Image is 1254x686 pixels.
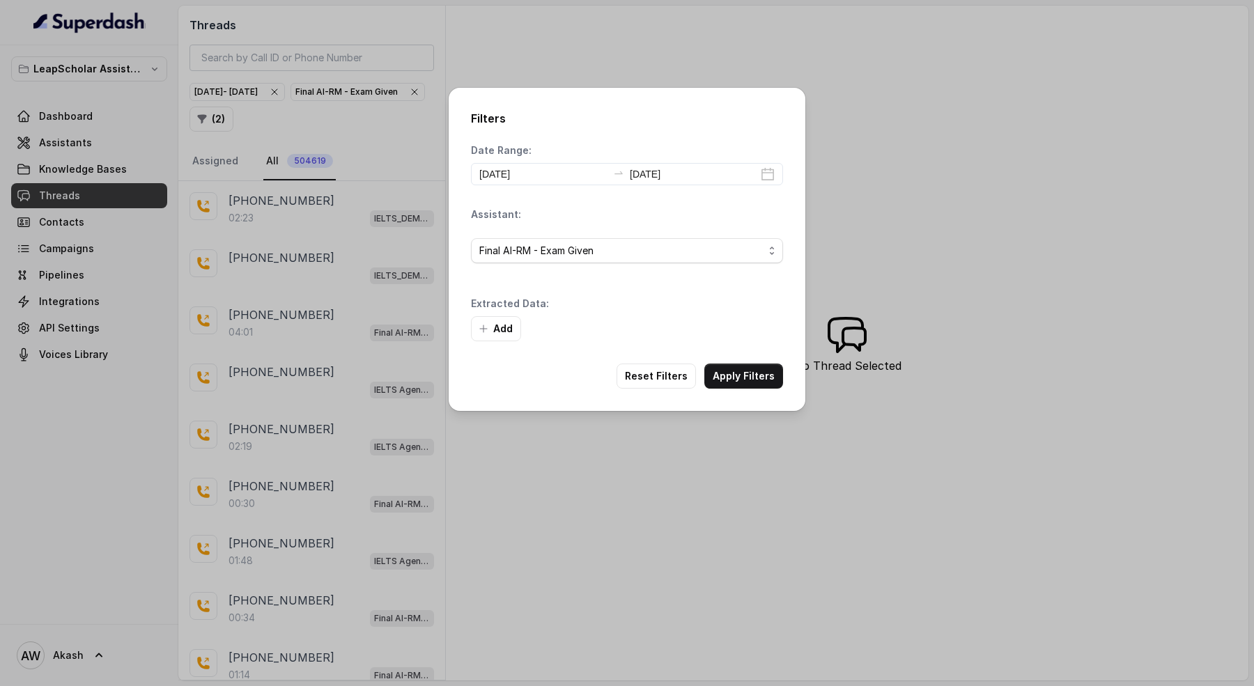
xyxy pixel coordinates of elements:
[471,297,549,311] p: Extracted Data:
[613,167,624,178] span: to
[471,316,521,341] button: Add
[617,364,696,389] button: Reset Filters
[471,238,783,263] button: Final AI-RM - Exam Given
[471,110,783,127] h2: Filters
[704,364,783,389] button: Apply Filters
[471,208,521,221] p: Assistant:
[630,166,758,182] input: End date
[471,143,532,157] p: Date Range:
[479,242,764,259] span: Final AI-RM - Exam Given
[613,167,624,178] span: swap-right
[479,166,607,182] input: Start date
